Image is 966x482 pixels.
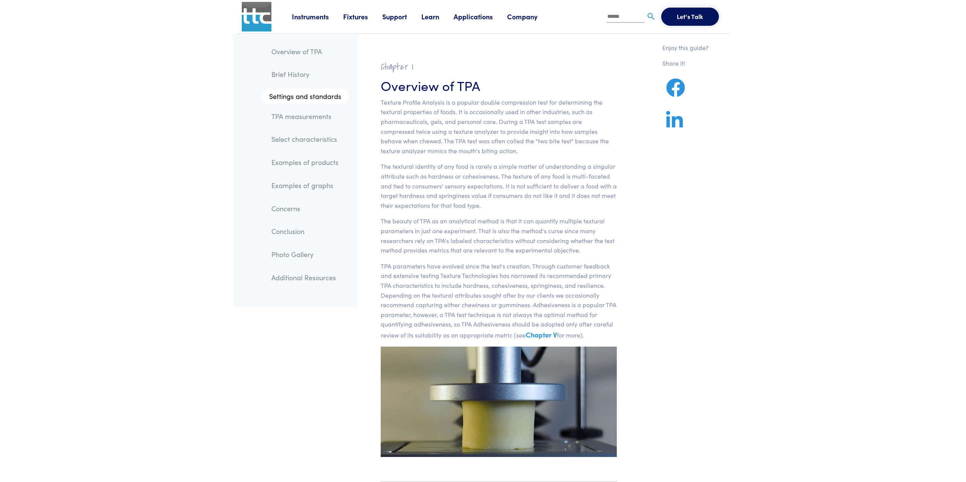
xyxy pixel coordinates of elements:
a: Learn [421,12,454,21]
a: Fixtures [343,12,382,21]
a: Select characteristics [265,130,349,148]
a: Overview of TPA [265,43,349,60]
button: Let's Talk [661,8,719,26]
p: TPA parameters have evolved since the test's creation. Through customer feedback and extensive te... [381,261,617,341]
p: The textural identity of any food is rarely a simple matter of understanding a singular attribute... [381,162,617,210]
a: Examples of graphs [265,177,349,194]
a: Chapter V [526,330,557,339]
a: Photo Gallery [265,246,349,263]
img: cheese, precompression [381,347,617,457]
img: ttc_logo_1x1_v1.0.png [242,2,271,31]
p: Texture Profile Analysis is a popular double compression test for determining the textural proper... [381,97,617,156]
a: Examples of products [265,154,349,171]
h3: Overview of TPA [381,76,617,94]
a: Instruments [292,12,343,21]
a: Applications [454,12,507,21]
a: Share on LinkedIn [662,120,687,129]
a: TPA measurements [265,108,349,125]
a: Concerns [265,200,349,217]
a: Additional Resources [265,269,349,286]
a: Company [507,12,552,21]
a: Conclusion [265,223,349,240]
a: Brief History [265,66,349,83]
p: Share it! [662,58,709,68]
p: The beauty of TPA as an analytical method is that it can quantify multiple textural parameters in... [381,216,617,255]
a: Settings and standards [262,89,349,104]
a: Support [382,12,421,21]
h2: Chapter I [381,61,617,73]
p: Enjoy this guide? [662,43,709,53]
